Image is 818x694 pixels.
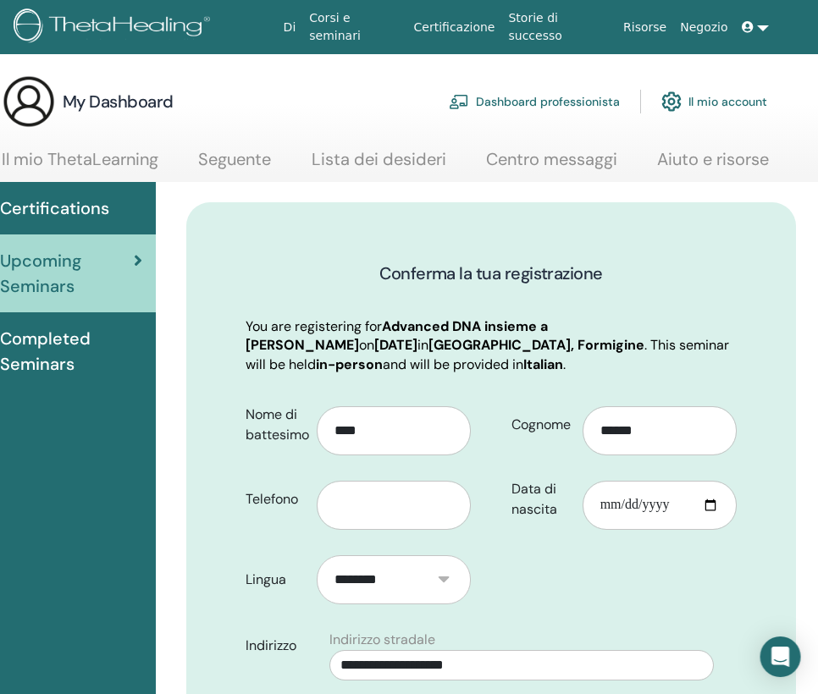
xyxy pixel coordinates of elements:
div: Open Intercom Messenger [760,636,801,677]
a: Di [277,12,303,43]
b: Italian [523,355,563,373]
label: Indirizzo stradale [329,630,435,650]
h3: My Dashboard [63,90,174,113]
a: Corsi e seminari [302,3,406,52]
a: Risorse [616,12,673,43]
img: generic-user-icon.jpg [2,74,56,129]
label: Telefono [233,483,317,515]
label: Indirizzo [233,630,319,662]
b: in-person [316,355,383,373]
a: Certificazione [407,12,502,43]
p: You are registering for on in . This seminar will be held and will be provided in . [246,317,737,374]
img: logo.png [14,8,216,47]
a: Aiuto e risorse [657,149,769,182]
a: Il mio account [661,83,767,120]
b: [GEOGRAPHIC_DATA], Formigine [428,336,644,354]
b: [DATE] [374,336,417,354]
a: Negozio [673,12,734,43]
a: Il mio ThetaLearning [2,149,158,182]
label: Nome di battesimo [233,399,317,451]
label: Data di nascita [499,473,583,526]
b: Advanced DNA insieme a [PERSON_NAME] [246,317,548,354]
img: cog.svg [661,87,682,116]
a: Storie di successo [501,3,616,52]
a: Seguente [198,149,271,182]
a: Lista dei desideri [312,149,446,182]
label: Cognome [499,409,583,441]
img: chalkboard-teacher.svg [449,94,469,109]
a: Centro messaggi [486,149,617,182]
a: Dashboard professionista [449,83,620,120]
label: Lingua [233,564,317,596]
h3: Conferma la tua registrazione [246,262,737,285]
